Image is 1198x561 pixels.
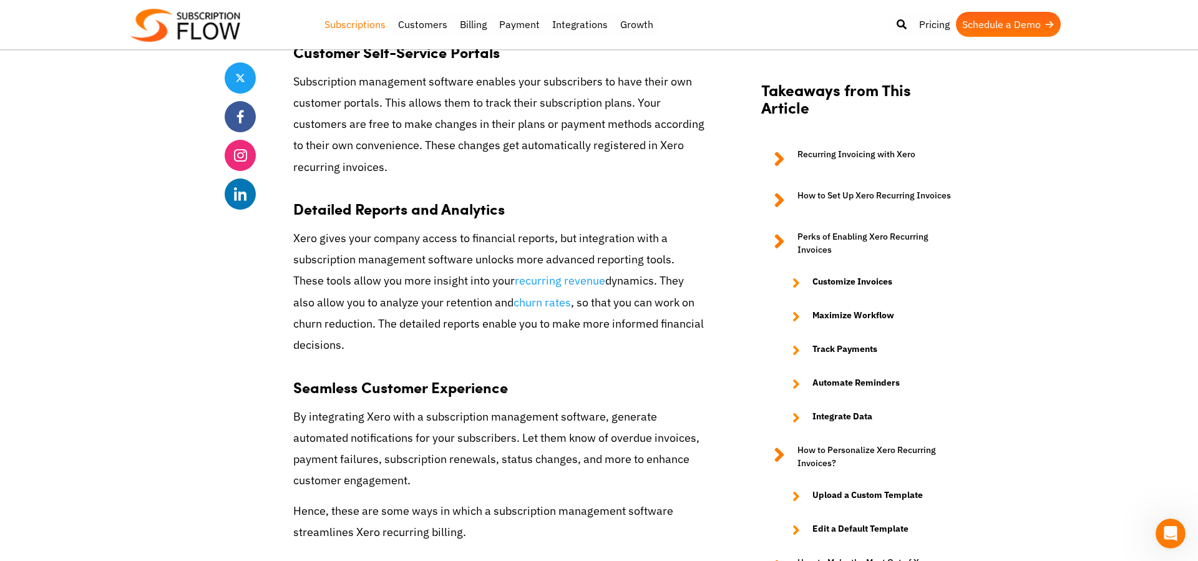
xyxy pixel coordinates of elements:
strong: Edit a Default Template [812,522,908,537]
strong: Upload a Custom Template [812,489,923,504]
a: Pricing [913,12,956,37]
a: Maximize Workflow [780,309,961,324]
a: Subscriptions [318,12,392,37]
iframe: Intercom live chat [1156,519,1186,549]
a: Payment [493,12,546,37]
a: recurring revenue [515,273,605,288]
strong: Integrate Data [812,410,872,425]
a: Customize Invoices [780,275,961,290]
p: Xero gives your company access to financial reports, but integration with a subscription manageme... [293,228,705,356]
a: How to Personalize Xero Recurring Invoices? [761,444,961,470]
a: Billing [454,12,493,37]
a: Customers [392,12,454,37]
a: Perks of Enabling Xero Recurring Invoices [761,230,961,256]
a: Upload a Custom Template [780,489,961,504]
strong: Customer Self-Service Portals [293,41,500,62]
a: Recurring Invoicing with Xero [761,148,961,170]
img: Subscriptionflow [131,9,240,42]
strong: Detailed Reports and Analytics [293,198,505,219]
strong: Customize Invoices [812,275,892,290]
a: How to Set Up Xero Recurring Invoices [761,189,961,212]
a: Schedule a Demo [956,12,1061,37]
strong: Maximize Workflow [812,309,894,324]
a: Integrations [546,12,614,37]
p: Hence, these are some ways in which a subscription management software streamlines Xero recurring... [293,500,705,543]
h2: Takeaways from This Article [761,80,961,129]
strong: Seamless Customer Experience [293,376,508,398]
p: By integrating Xero with a subscription management software, generate automated notifications for... [293,406,705,492]
a: Automate Reminders [780,376,961,391]
strong: Automate Reminders [812,376,900,391]
a: Edit a Default Template [780,522,961,537]
a: Track Payments [780,343,961,358]
a: Growth [614,12,660,37]
a: Integrate Data [780,410,961,425]
strong: Track Payments [812,343,877,358]
a: churn rates [514,295,571,310]
p: Subscription management software enables your subscribers to have their own customer portals. Thi... [293,71,705,178]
